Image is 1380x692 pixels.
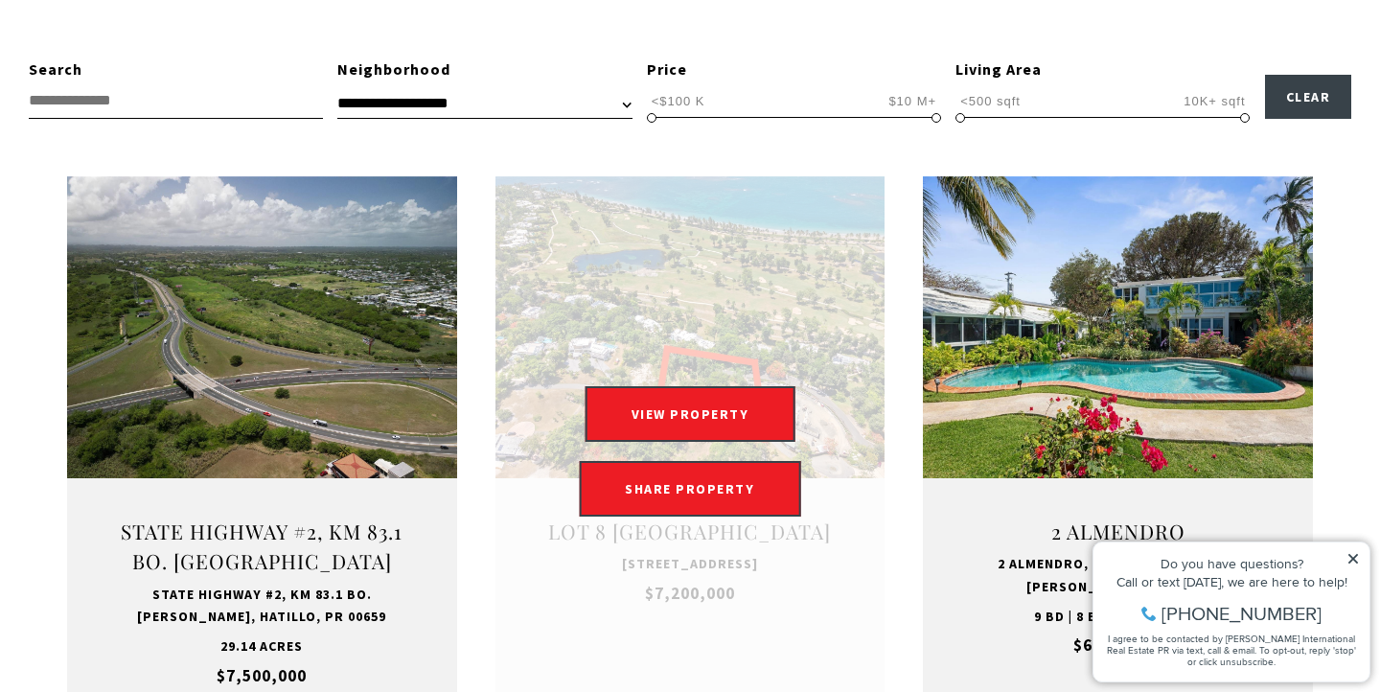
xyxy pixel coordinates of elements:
div: Living Area [955,58,1250,82]
a: VIEW PROPERTY VIEW PROPERTY [576,388,805,405]
span: <$100 K [647,92,710,110]
div: Do you have questions? [20,43,277,57]
span: [PHONE_NUMBER] [79,90,239,109]
span: 10K+ sqft [1179,92,1250,110]
div: Neighborhood [337,58,632,82]
span: <500 sqft [955,92,1025,110]
button: VIEW PROPERTY [586,386,795,442]
div: Call or text [DATE], we are here to help! [20,61,277,75]
button: Clear [1265,75,1352,119]
div: Price [647,58,941,82]
span: $10 M+ [884,92,941,110]
a: SHARE PROPERTY [579,461,800,517]
span: I agree to be contacted by [PERSON_NAME] International Real Estate PR via text, call & email. To ... [24,118,273,154]
div: Search [29,58,323,82]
